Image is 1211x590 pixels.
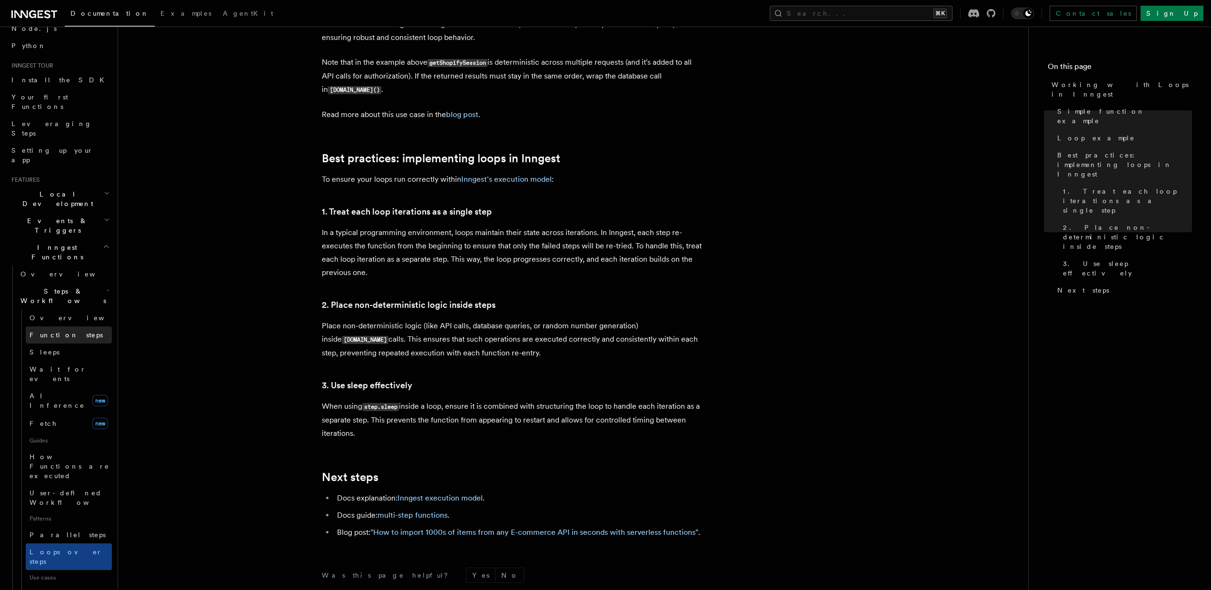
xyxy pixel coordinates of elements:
[1141,6,1203,21] a: Sign Up
[65,3,155,27] a: Documentation
[322,56,703,97] p: Note that in the example above is deterministic across multiple requests (and it's added to all A...
[26,484,112,511] a: User-defined Workflows
[467,568,495,582] button: Yes
[8,189,104,208] span: Local Development
[446,110,478,119] a: blog post
[322,205,492,218] a: 1. Treat each loop iterations as a single step
[30,420,57,427] span: Fetch
[92,418,108,429] span: new
[770,6,953,21] button: Search...⌘K
[155,3,217,26] a: Examples
[1063,187,1192,215] span: 1. Treat each loop iterations as a single step
[26,448,112,484] a: How Functions are executed
[397,493,483,502] a: Inngest execution model
[1057,133,1135,143] span: Loop example
[8,239,112,265] button: Inngest Functions
[30,531,106,539] span: Parallel steps
[370,528,698,537] a: "How to import 1000s of items from any E-commerce API in seconds with serverless functions"
[334,492,703,505] li: Docs explanation: .
[30,348,60,356] span: Sleeps
[26,387,112,414] a: AI Inferencenew
[1048,76,1192,103] a: Working with Loops in Inngest
[933,9,947,18] kbd: ⌘K
[1059,255,1192,282] a: 3. Use sleep effectively
[8,216,104,235] span: Events & Triggers
[1011,8,1034,19] button: Toggle dark mode
[1063,223,1192,251] span: 2. Place non-deterministic logic inside steps
[26,526,112,543] a: Parallel steps
[334,526,703,539] li: Blog post: .
[322,152,560,165] a: Best practices: implementing loops in Inngest
[30,489,115,506] span: User-defined Workflows
[217,3,279,26] a: AgentKit
[17,286,106,305] span: Steps & Workflows
[26,543,112,570] a: Loops over steps
[1053,129,1192,147] a: Loop example
[20,270,119,278] span: Overview
[26,344,112,361] a: Sleeps
[223,10,273,17] span: AgentKit
[11,147,93,164] span: Setting up your app
[1050,6,1137,21] a: Contact sales
[1053,282,1192,299] a: Next steps
[427,59,487,67] code: getShopifySession
[30,392,85,409] span: AI Inference
[26,511,112,526] span: Patterns
[1053,147,1192,183] a: Best practices: implementing loops in Inngest
[1057,285,1109,295] span: Next steps
[30,331,103,339] span: Function steps
[362,403,399,411] code: step.sleep
[322,108,703,121] p: Read more about this use case in the .
[11,93,68,110] span: Your first Functions
[322,379,412,392] a: 3. Use sleep effectively
[496,568,524,582] button: No
[322,570,455,580] p: Was this page helpful?
[17,283,112,309] button: Steps & Workflows
[342,336,388,344] code: [DOMAIN_NAME]
[26,570,112,585] span: Use cases
[1057,107,1192,126] span: Simple function example
[8,142,112,168] a: Setting up your app
[322,471,378,484] a: Next steps
[8,176,40,184] span: Features
[17,265,112,283] a: Overview
[322,319,703,360] p: Place non-deterministic logic (like API calls, database queries, or random number generation) ins...
[30,365,86,383] span: Wait for events
[8,71,112,88] a: Install the SDK
[1057,150,1192,179] span: Best practices: implementing loops in Inngest
[8,212,112,239] button: Events & Triggers
[8,115,112,142] a: Leveraging Steps
[8,37,112,54] a: Python
[8,20,112,37] a: Node.js
[26,309,112,326] a: Overview
[70,10,149,17] span: Documentation
[11,76,110,84] span: Install the SDK
[1052,80,1192,99] span: Working with Loops in Inngest
[30,314,128,322] span: Overview
[1053,103,1192,129] a: Simple function example
[8,88,112,115] a: Your first Functions
[1063,259,1192,278] span: 3. Use sleep effectively
[160,10,211,17] span: Examples
[1048,61,1192,76] h4: On this page
[328,86,381,94] code: [DOMAIN_NAME]()
[26,414,112,433] a: Fetchnew
[26,433,112,448] span: Guides
[8,243,103,262] span: Inngest Functions
[334,509,703,522] li: Docs guide: .
[8,186,112,212] button: Local Development
[30,548,102,565] span: Loops over steps
[11,120,92,137] span: Leveraging Steps
[92,395,108,406] span: new
[26,326,112,344] a: Function steps
[11,42,46,49] span: Python
[8,62,53,69] span: Inngest tour
[26,361,112,387] a: Wait for events
[322,400,703,440] p: When using inside a loop, ensure it is combined with structuring the loop to handle each iteratio...
[461,175,552,184] a: Inngest's execution model
[1059,183,1192,219] a: 1. Treat each loop iterations as a single step
[30,453,109,480] span: How Functions are executed
[322,226,703,279] p: In a typical programming environment, loops maintain their state across iterations. In Inngest, e...
[322,173,703,186] p: To ensure your loops run correctly within :
[11,25,57,32] span: Node.js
